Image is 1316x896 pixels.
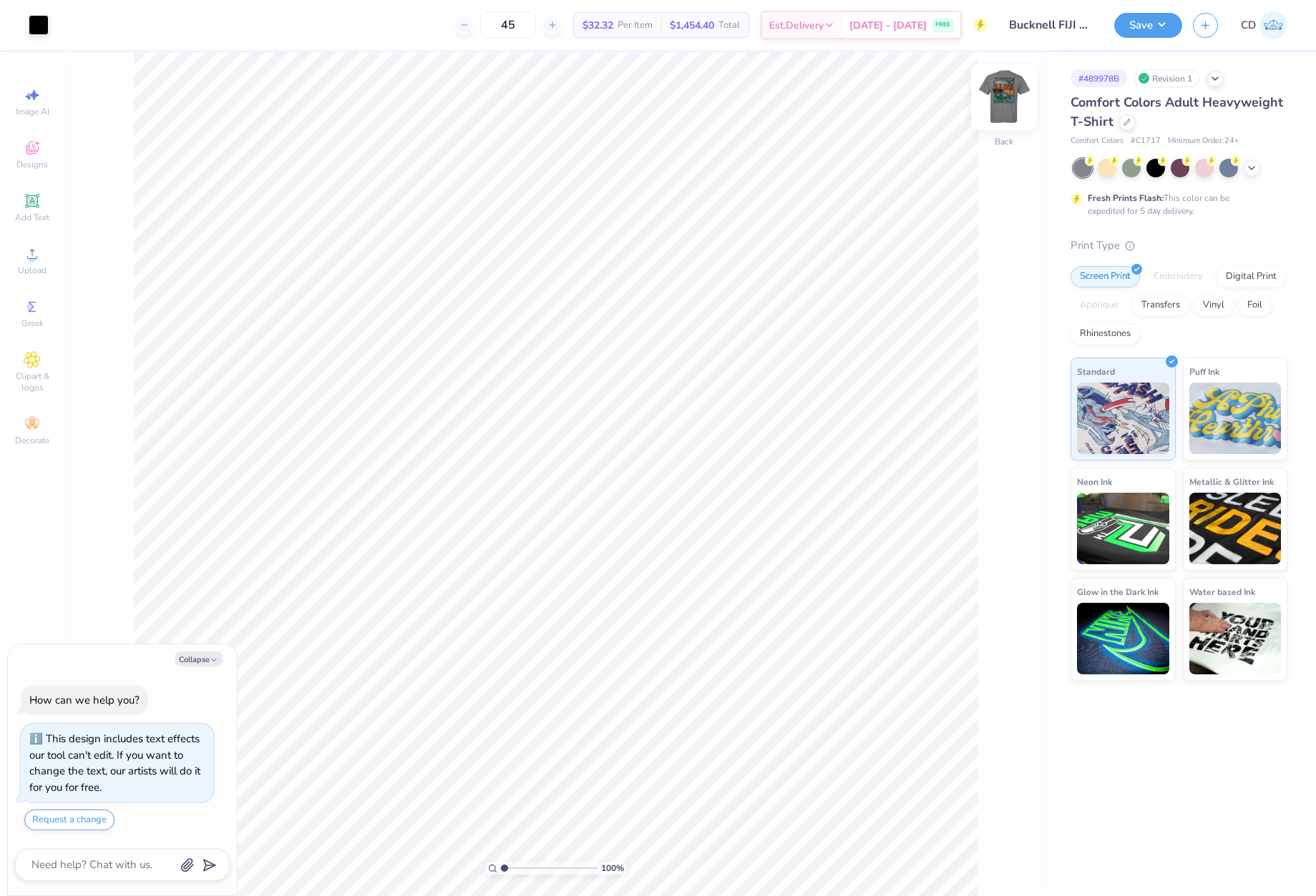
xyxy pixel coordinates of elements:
[1071,266,1140,287] div: Screen Print
[1189,603,1282,674] img: Water based Ink
[21,317,44,329] span: Greek
[618,18,653,33] span: Per Item
[601,862,624,875] span: 100 %
[670,18,714,33] span: $1,454.40
[998,11,1103,39] input: Untitled Design
[24,809,114,830] button: Request a change
[1194,295,1234,316] div: Vinyl
[1077,383,1169,454] img: Standard
[29,693,140,707] div: How can we help you?
[975,69,1033,126] img: Back
[1071,135,1124,147] span: Comfort Colors
[1088,192,1164,204] strong: Fresh Prints Flash:
[1077,493,1169,564] img: Neon Ink
[7,370,57,393] span: Clipart & logos
[1088,192,1264,217] div: This color can be expedited for 5 day delivery.
[1071,237,1287,254] div: Print Type
[1134,69,1200,87] div: Revision 1
[849,18,927,33] span: [DATE] - [DATE]
[718,18,740,33] span: Total
[1189,493,1282,564] img: Metallic & Glitter Ink
[1259,11,1287,39] img: Cedric Diasanta
[769,18,824,33] span: Est. Delivery
[1077,603,1169,674] img: Glow in the Dark Ink
[1131,135,1161,147] span: # C1717
[1071,295,1128,316] div: Applique
[1189,474,1274,489] span: Metallic & Glitter Ink
[1077,584,1159,599] span: Glow in the Dark Ink
[1189,364,1219,379] span: Puff Ink
[18,265,47,276] span: Upload
[1077,474,1112,489] span: Neon Ink
[1132,295,1189,316] div: Transfers
[1241,17,1256,34] span: CD
[1071,94,1283,130] span: Comfort Colors Adult Heavyweight T-Shirt
[29,732,200,794] div: This design includes text effects our tool can't edit. If you want to change the text, our artist...
[15,212,49,223] span: Add Text
[1071,323,1140,345] div: Rhinestones
[1077,364,1115,379] span: Standard
[935,20,950,30] span: FREE
[1189,584,1255,599] span: Water based Ink
[1114,13,1182,38] button: Save
[1071,69,1127,87] div: # 489978B
[16,106,49,117] span: Image AI
[1238,295,1272,316] div: Foil
[15,435,49,446] span: Decorate
[16,159,48,170] span: Designs
[480,12,536,38] input: – –
[1217,266,1286,287] div: Digital Print
[1168,135,1239,147] span: Minimum Order: 24 +
[1241,11,1287,39] a: CD
[175,651,223,666] button: Collapse
[1189,383,1282,454] img: Puff Ink
[1144,266,1212,287] div: Embroidery
[995,135,1013,148] div: Back
[583,18,613,33] span: $32.32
